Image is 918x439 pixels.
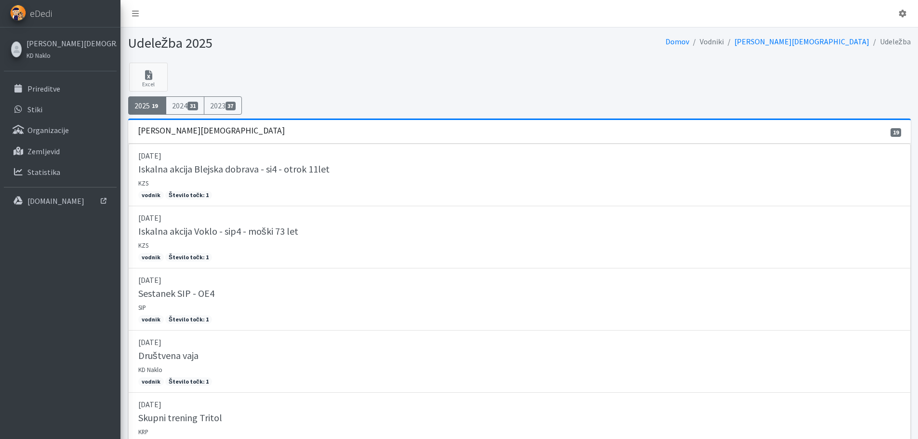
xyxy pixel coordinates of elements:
[4,120,117,140] a: Organizacije
[187,102,198,110] span: 31
[138,191,164,200] span: vodnik
[128,206,911,268] a: [DATE] Iskalna akcija Voklo - sip4 - moški 73 let KZS vodnik Število točk: 1
[4,79,117,98] a: Prireditve
[128,96,167,115] a: 202519
[4,100,117,119] a: Stiki
[166,96,204,115] a: 202431
[128,35,516,52] h1: Udeležba 2025
[165,253,212,262] span: Število točk: 1
[138,126,285,136] h3: [PERSON_NAME][DEMOGRAPHIC_DATA]
[689,35,724,49] li: Vodniki
[4,162,117,182] a: Statistika
[150,102,160,110] span: 19
[138,428,148,436] small: KRP
[869,35,911,49] li: Udeležba
[165,315,212,324] span: Število točk: 1
[204,96,242,115] a: 202337
[27,196,84,206] p: [DOMAIN_NAME]
[138,241,148,249] small: KZS
[27,38,114,49] a: [PERSON_NAME][DEMOGRAPHIC_DATA]
[138,315,164,324] span: vodnik
[27,52,51,59] small: KD Naklo
[138,288,214,299] h5: Sestanek SIP - OE4
[138,226,298,237] h5: Iskalna akcija Voklo - sip4 - moški 73 let
[138,179,148,187] small: KZS
[138,412,222,424] h5: Skupni trening Tritol
[138,163,330,175] h5: Iskalna akcija Blejska dobrava - si4 - otrok 11let
[4,142,117,161] a: Zemljevid
[138,350,199,361] h5: Društvena vaja
[138,377,164,386] span: vodnik
[128,144,911,206] a: [DATE] Iskalna akcija Blejska dobrava - si4 - otrok 11let KZS vodnik Število točk: 1
[4,191,117,211] a: [DOMAIN_NAME]
[27,84,60,93] p: Prireditve
[138,253,164,262] span: vodnik
[165,377,212,386] span: Število točk: 1
[734,37,869,46] a: [PERSON_NAME][DEMOGRAPHIC_DATA]
[891,128,901,137] span: 19
[27,105,42,114] p: Stiki
[138,150,901,161] p: [DATE]
[138,274,901,286] p: [DATE]
[30,6,52,21] span: eDedi
[27,167,60,177] p: Statistika
[138,212,901,224] p: [DATE]
[10,5,26,21] img: eDedi
[138,399,901,410] p: [DATE]
[129,63,168,92] a: Excel
[226,102,236,110] span: 37
[27,49,114,61] a: KD Naklo
[138,304,146,311] small: SIP
[665,37,689,46] a: Domov
[165,191,212,200] span: Število točk: 1
[27,146,60,156] p: Zemljevid
[128,331,911,393] a: [DATE] Društvena vaja KD Naklo vodnik Število točk: 1
[138,336,901,348] p: [DATE]
[138,366,162,373] small: KD Naklo
[27,125,69,135] p: Organizacije
[128,268,911,331] a: [DATE] Sestanek SIP - OE4 SIP vodnik Število točk: 1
